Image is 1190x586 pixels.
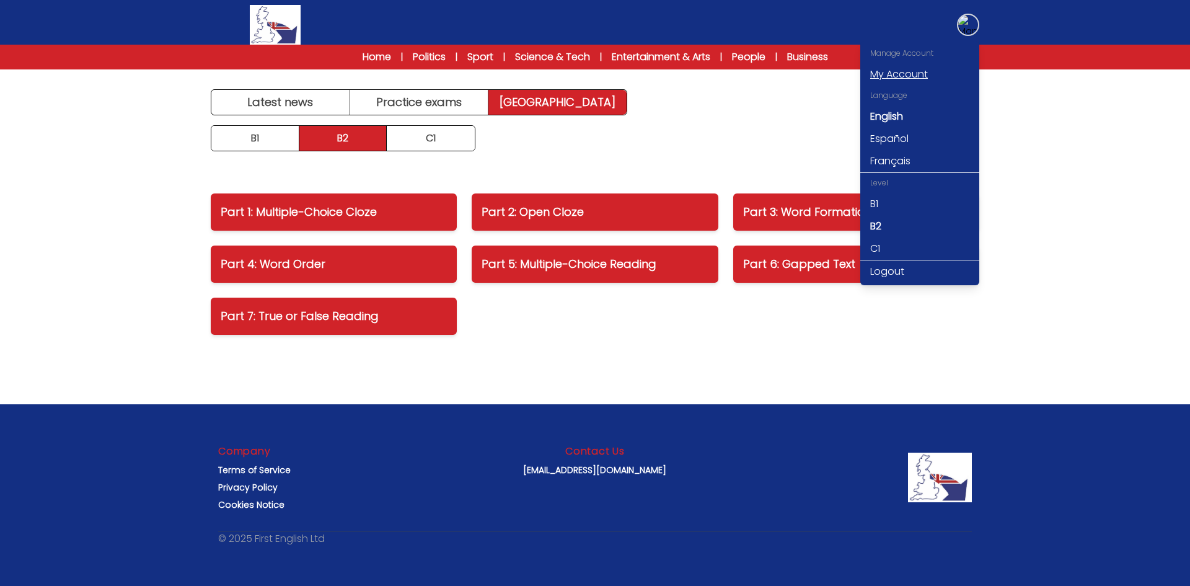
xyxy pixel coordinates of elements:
[720,51,722,63] span: |
[401,51,403,63] span: |
[503,51,505,63] span: |
[472,246,718,283] a: Part 5: Multiple-Choice Reading
[733,246,979,283] a: Part 6: Gapped Text
[218,464,291,476] a: Terms of Service
[218,499,284,511] a: Cookies Notice
[860,260,979,283] a: Logout
[860,193,979,215] a: B1
[482,203,708,221] p: Part 2: Open Cloze
[860,128,979,150] a: Español
[860,173,979,193] div: Level
[218,531,325,546] p: © 2025 First English Ltd
[523,464,666,476] a: [EMAIL_ADDRESS][DOMAIN_NAME]
[211,5,340,45] a: Logo
[860,215,979,238] a: B2
[600,51,602,63] span: |
[218,481,278,494] a: Privacy Policy
[472,193,718,231] a: Part 2: Open Cloze
[250,5,301,45] img: Logo
[413,50,446,64] a: Politics
[218,444,271,459] h3: Company
[221,203,447,221] p: Part 1: Multiple-Choice Cloze
[467,50,493,64] a: Sport
[958,15,978,35] img: Manuel Domínguez
[612,50,710,64] a: Entertainment & Arts
[221,308,447,325] p: Part 7: True or False Reading
[482,255,708,273] p: Part 5: Multiple-Choice Reading
[860,105,979,128] a: English
[733,193,979,231] a: Part 3: Word Formation
[515,50,590,64] a: Science & Tech
[860,238,979,260] a: C1
[221,255,447,273] p: Part 4: Word Order
[211,246,457,283] a: Part 4: Word Order
[456,51,457,63] span: |
[211,298,457,335] a: Part 7: True or False Reading
[743,203,969,221] p: Part 3: Word Formation
[860,43,979,63] div: Manage Account
[350,90,489,115] a: Practice exams
[565,444,625,459] h3: Contact Us
[363,50,391,64] a: Home
[787,50,828,64] a: Business
[211,90,350,115] a: Latest news
[860,63,979,86] a: My Account
[732,50,765,64] a: People
[211,126,299,151] a: B1
[860,150,979,172] a: Français
[775,51,777,63] span: |
[387,126,475,151] a: C1
[860,86,979,105] div: Language
[743,255,969,273] p: Part 6: Gapped Text
[211,193,457,231] a: Part 1: Multiple-Choice Cloze
[908,453,972,502] img: Company Logo
[488,90,627,115] a: [GEOGRAPHIC_DATA]
[299,126,387,151] a: B2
